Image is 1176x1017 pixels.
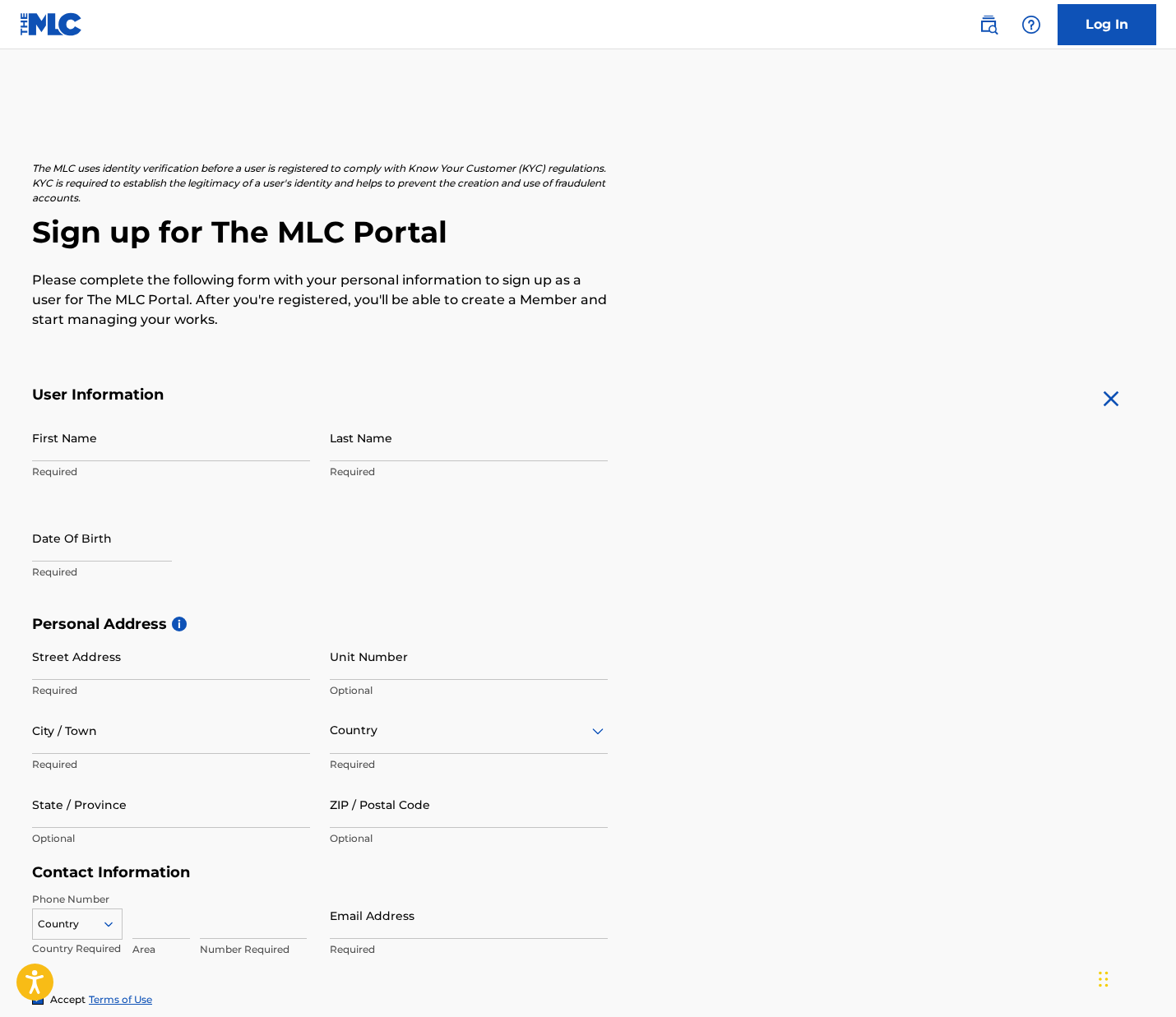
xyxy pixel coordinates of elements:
[20,12,83,36] img: MLC Logo
[32,615,1144,634] h5: Personal Address
[50,993,86,1005] span: Accept
[1015,8,1048,41] div: Help
[89,993,152,1005] a: Terms of Use
[172,617,187,631] span: i
[32,214,1144,251] h2: Sign up for The MLC Portal
[330,831,608,846] p: Optional
[32,683,310,698] p: Required
[979,15,998,35] img: search
[330,942,608,957] p: Required
[32,270,608,330] p: Please complete the following form with your personal information to sign up as a user for The ML...
[32,941,123,956] p: Country Required
[32,757,310,772] p: Required
[32,831,310,846] p: Optional
[972,8,1005,41] a: Public Search
[1094,938,1176,1017] iframe: Chat Widget
[1098,386,1124,412] img: close
[132,942,190,957] p: Area
[1058,4,1156,45] a: Log In
[32,386,608,404] h5: User Information
[330,757,608,772] p: Required
[200,942,307,957] p: Number Required
[330,683,608,698] p: Optional
[1099,955,1109,1004] div: Drag
[32,465,310,479] p: Required
[32,863,608,882] h5: Contact Information
[1021,15,1041,35] img: help
[32,565,310,580] p: Required
[330,465,608,479] p: Required
[32,161,608,206] p: The MLC uses identity verification before a user is registered to comply with Know Your Customer ...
